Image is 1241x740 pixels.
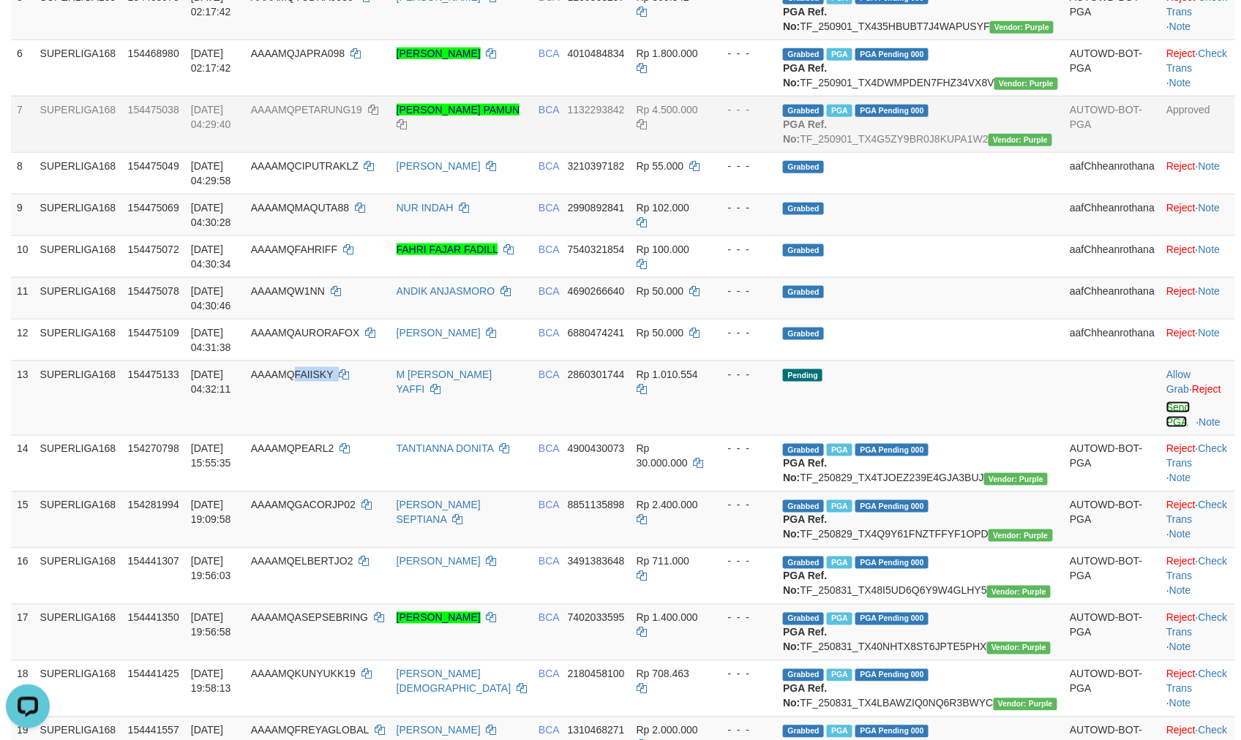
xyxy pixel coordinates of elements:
a: M [PERSON_NAME] YAFFI [397,369,492,395]
td: · [1161,194,1235,235]
span: AAAAMQASEPSEBRING [251,612,368,624]
span: BCA [539,48,559,59]
span: Rp 1.400.000 [637,612,698,624]
span: Rp 4.500.000 [637,104,698,116]
span: Rp 50.000 [637,285,684,297]
span: BCA [539,243,559,255]
div: - - - [716,667,772,682]
a: Note [1199,416,1221,428]
a: Check Trans [1166,499,1227,526]
span: BCA [539,612,559,624]
span: Vendor URL: https://trx4.1velocity.biz [994,78,1058,90]
td: 15 [11,491,34,548]
span: [DATE] 04:29:58 [191,160,231,186]
td: Approved [1161,96,1235,152]
span: AAAAMQFREYAGLOBAL [251,725,369,736]
td: SUPERLIGA168 [34,96,122,152]
span: Rp 2.400.000 [637,499,698,511]
span: PGA Pending [855,500,929,513]
span: Vendor URL: https://trx4.1velocity.biz [994,698,1057,711]
span: Copy 6880474241 to clipboard [568,327,625,339]
span: [DATE] 19:56:03 [191,556,231,582]
span: 154475038 [128,104,179,116]
span: Copy 7402033595 to clipboard [568,612,625,624]
span: Copy 3491383648 to clipboard [568,556,625,567]
td: 7 [11,96,34,152]
span: Marked by aafsoycanthlai [827,725,852,738]
span: Rp 1.010.554 [637,369,698,380]
b: PGA Ref. No: [783,458,827,484]
a: Reject [1166,202,1196,214]
span: PGA Pending [855,725,929,738]
span: [DATE] 02:17:42 [191,48,231,74]
td: · [1161,235,1235,277]
span: 154441557 [128,725,179,736]
td: aafChheanrothana [1064,194,1161,235]
div: - - - [716,242,772,257]
span: Copy 2860301744 to clipboard [568,369,625,380]
td: 11 [11,277,34,319]
td: 9 [11,194,34,235]
span: Pending [783,369,822,382]
td: 8 [11,152,34,194]
span: Grabbed [783,556,824,569]
span: PGA Pending [855,444,929,456]
a: Reject [1166,443,1196,455]
a: Check Trans [1166,612,1227,638]
td: SUPERLIGA168 [34,319,122,360]
span: AAAAMQELBERTJO2 [251,556,353,567]
span: Grabbed [783,613,824,625]
span: BCA [539,285,559,297]
td: AUTOWD-BOT-PGA [1064,548,1161,604]
span: Rp 102.000 [637,202,689,214]
td: 6 [11,39,34,96]
span: Rp 30.000.000 [637,443,688,469]
span: Marked by aafsoycanthlai [827,669,852,682]
div: - - - [716,367,772,382]
span: [DATE] 19:56:58 [191,612,231,638]
a: Reject [1192,383,1221,395]
a: [PERSON_NAME] [397,327,481,339]
span: 154475078 [128,285,179,297]
b: PGA Ref. No: [783,62,827,88]
span: AAAAMQCIPUTRAKLZ [251,160,359,172]
span: AAAAMQMAQUTA88 [251,202,349,214]
a: Check Trans [1166,668,1227,695]
td: AUTOWD-BOT-PGA [1064,39,1161,96]
span: 154441350 [128,612,179,624]
span: AAAAMQW1NN [251,285,325,297]
span: Grabbed [783,725,824,738]
a: Reject [1166,327,1196,339]
span: [DATE] 19:09:58 [191,499,231,526]
span: [DATE] 04:30:46 [191,285,231,312]
span: [DATE] 04:30:34 [191,243,231,270]
span: Copy 2180458100 to clipboard [568,668,625,680]
a: [PERSON_NAME] [397,725,481,736]
span: Rp 2.000.000 [637,725,698,736]
span: 154468980 [128,48,179,59]
div: - - - [716,159,772,173]
span: 154475072 [128,243,179,255]
a: [PERSON_NAME] SEPTIANA [397,499,481,526]
div: - - - [716,46,772,61]
b: PGA Ref. No: [783,6,827,32]
span: Copy 1310468271 to clipboard [568,725,625,736]
span: BCA [539,556,559,567]
span: Grabbed [783,161,824,173]
span: Copy 4690266640 to clipboard [568,285,625,297]
span: Copy 7540321854 to clipboard [568,243,625,255]
span: Rp 100.000 [637,243,689,255]
td: · · [1161,660,1235,717]
span: Grabbed [783,444,824,456]
a: Send PGA [1166,401,1191,428]
td: · · [1161,491,1235,548]
span: BCA [539,499,559,511]
span: BCA [539,369,559,380]
span: AAAAMQFAIISKY [251,369,334,380]
td: SUPERLIGA168 [34,235,122,277]
td: · · [1161,548,1235,604]
a: Reject [1166,48,1196,59]
span: AAAAMQPEARL2 [251,443,334,455]
span: Marked by aafnonsreyleab [827,500,852,513]
span: AAAAMQKUNYUKK19 [251,668,356,680]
